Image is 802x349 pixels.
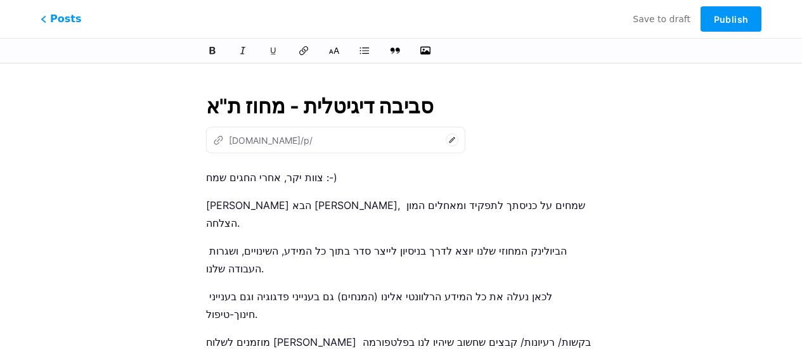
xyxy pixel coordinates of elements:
[714,14,748,25] span: Publish
[633,14,690,24] span: Save to draft
[206,91,596,122] input: Title
[41,11,81,27] span: Posts
[213,134,313,147] div: [DOMAIN_NAME]/p/
[206,288,596,323] p: לכאן נעלה את כל המידע הרלוונטי אלינו (המנחים) גם בענייני פדגוגיה וגם בענייני חינוך-טיפול.
[206,242,596,277] p: הביולינק המחוזי שלנו יוצא לדרך בניסיון לייצר סדר בתוך כל המידע, השינויים, ושגרות העבודה שלנו.
[206,168,596,186] p: צוות יקר, אחרי החגים שמח :-)
[206,196,596,232] p: [PERSON_NAME] הבא [PERSON_NAME], שמחים על כניסתך לתפקיד ומאחלים המון הצלחה.
[633,6,690,32] button: Save to draft
[701,6,761,32] button: Publish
